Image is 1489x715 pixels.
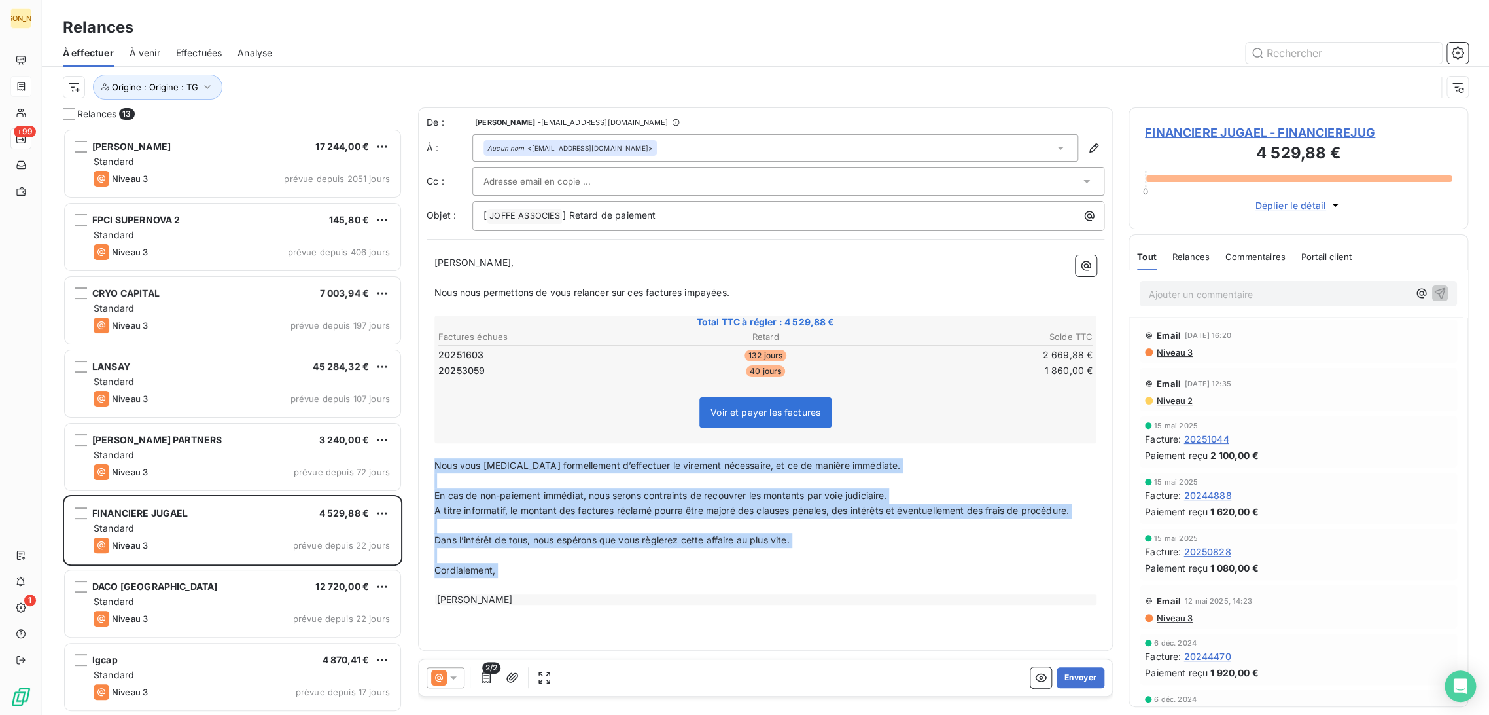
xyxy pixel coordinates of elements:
span: Facture : [1145,650,1181,663]
input: Adresse email en copie ... [483,172,624,191]
span: +99 [14,126,36,137]
span: Niveau 3 [112,247,148,257]
span: Total TTC à régler : 4 529,88 € [436,316,1095,329]
span: FINANCIERE JUGAEL [92,507,188,519]
span: Standard [94,669,134,680]
span: 13 [119,108,134,120]
span: Nous nous permettons de vous relancer sur ces factures impayées. [434,287,729,298]
span: 20244888 [1183,488,1231,502]
span: Standard [94,596,134,607]
span: ] Retard de paiement [563,210,656,221]
span: 15 mai 2025 [1154,422,1198,430]
span: Niveau 3 [112,687,148,697]
span: Paiement reçu [1145,505,1208,519]
h3: 4 529,88 € [1145,141,1452,168]
span: 20251044 [1183,432,1229,446]
span: Effectuées [176,46,222,60]
span: [PERSON_NAME] [475,119,535,126]
span: Paiement reçu [1145,561,1208,575]
span: DACO [GEOGRAPHIC_DATA] [92,581,217,592]
div: Open Intercom Messenger [1445,670,1476,702]
span: [PERSON_NAME], [434,257,514,268]
span: Email [1157,330,1181,340]
span: 17 244,00 € [315,141,369,152]
span: Analyse [237,46,272,60]
span: Standard [94,522,134,534]
span: 1 920,00 € [1210,666,1259,680]
span: prévue depuis 72 jours [294,467,390,477]
label: Cc : [427,175,472,188]
span: [ [483,210,487,221]
span: Niveau 3 [112,174,148,184]
button: Déplier le détail [1251,198,1346,213]
span: 7 003,94 € [320,287,370,299]
th: Retard [657,330,875,344]
span: Origine : Origine : TG [112,82,198,92]
span: 4 529,88 € [319,507,370,519]
span: Relances [1172,251,1210,262]
span: FINANCIERE JUGAEL - FINANCIEREJUG [1145,124,1452,141]
span: 0 [1143,186,1148,196]
span: En cas de non-paiement immédiat, nous serons contraints de recouvrer les montants par voie judici... [434,490,886,501]
span: Tout [1137,251,1157,262]
span: 2/2 [482,662,500,674]
img: Logo LeanPay [10,686,31,707]
span: 6 déc. 2024 [1154,695,1197,703]
span: 132 jours [744,350,786,361]
span: Niveau 3 [112,467,148,477]
span: Voir et payer les factures [710,407,820,418]
span: Igcap [92,654,118,665]
span: [PERSON_NAME] PARTNERS [92,434,222,445]
span: Standard [94,229,134,240]
span: 2 100,00 € [1210,449,1259,462]
span: Paiement reçu [1145,666,1208,680]
div: [PERSON_NAME] [10,8,31,29]
span: 20253059 [438,364,485,377]
span: prévue depuis 22 jours [293,540,390,551]
span: Niveau 3 [112,320,148,331]
span: Niveau 3 [112,394,148,404]
span: Email [1157,596,1181,606]
span: Standard [94,302,134,314]
span: 3 240,00 € [319,434,370,445]
span: [DATE] 16:20 [1185,331,1231,339]
span: Niveau 3 [112,614,148,624]
span: Standard [94,376,134,387]
span: LANSAY [92,361,130,372]
span: 40 jours [746,365,785,377]
input: Rechercher [1246,43,1442,64]
span: Niveau 3 [1155,347,1193,357]
span: 6 déc. 2024 [1154,639,1197,647]
span: 12 720,00 € [315,581,369,592]
td: 1 860,00 € [875,363,1093,378]
span: 1 620,00 € [1210,505,1259,519]
span: prévue depuis 197 jours [290,320,390,331]
span: Niveau 3 [1155,613,1193,623]
span: [DATE] 12:35 [1185,380,1231,388]
span: CRYO CAPITAL [92,287,160,299]
div: <[EMAIL_ADDRESS][DOMAIN_NAME]> [487,143,653,153]
th: Factures échues [438,330,656,344]
span: Email [1157,378,1181,389]
span: prévue depuis 22 jours [293,614,390,624]
button: Envoyer [1057,667,1104,688]
span: Niveau 3 [112,540,148,551]
span: 45 284,32 € [313,361,369,372]
span: De : [427,116,472,129]
span: Standard [94,156,134,167]
span: Nous vous [MEDICAL_DATA] formellement d’effectuer le virement nécessaire, et ce de manière immédi... [434,460,900,471]
td: 2 669,88 € [875,348,1093,362]
span: 4 870,41 € [323,654,370,665]
span: Cordialement, [434,564,495,576]
span: Paiement reçu [1145,449,1208,462]
button: Origine : Origine : TG [93,75,222,100]
span: 1 080,00 € [1210,561,1259,575]
h3: Relances [63,16,133,39]
span: Niveau 2 [1155,395,1193,406]
span: 12 mai 2025, 14:23 [1185,597,1252,605]
span: prévue depuis 17 jours [296,687,390,697]
span: FPCI SUPERNOVA 2 [92,214,180,225]
label: À : [427,141,472,155]
span: JOFFE ASSOCIES [487,209,562,224]
span: Facture : [1145,545,1181,559]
